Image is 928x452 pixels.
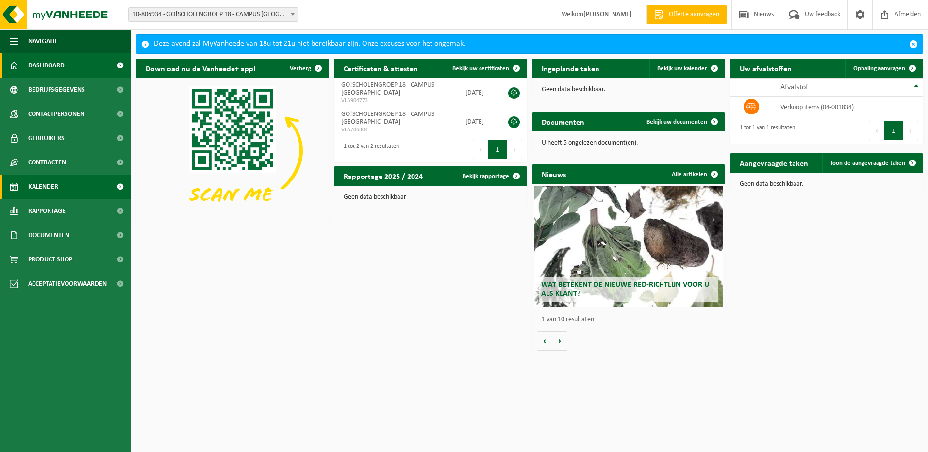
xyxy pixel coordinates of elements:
[28,150,66,175] span: Contracten
[780,83,808,91] span: Afvalstof
[845,59,922,78] a: Ophaling aanvragen
[664,164,724,184] a: Alle artikelen
[344,194,517,201] p: Geen data beschikbaar
[455,166,526,186] a: Bekijk rapportage
[28,175,58,199] span: Kalender
[649,59,724,78] a: Bekijk uw kalender
[869,121,884,140] button: Previous
[773,97,923,117] td: verkoop items (04-001834)
[334,59,428,78] h2: Certificaten & attesten
[28,78,85,102] span: Bedrijfsgegevens
[537,331,552,351] button: Vorige
[646,119,707,125] span: Bekijk uw documenten
[853,65,905,72] span: Ophaling aanvragen
[541,281,709,298] span: Wat betekent de nieuwe RED-richtlijn voor u als klant?
[830,160,905,166] span: Toon de aangevraagde taken
[341,126,450,134] span: VLA706304
[282,59,328,78] button: Verberg
[458,78,498,107] td: [DATE]
[473,140,488,159] button: Previous
[507,140,522,159] button: Next
[28,53,65,78] span: Dashboard
[28,272,107,296] span: Acceptatievoorwaarden
[740,181,913,188] p: Geen data beschikbaar.
[532,112,594,131] h2: Documenten
[28,199,66,223] span: Rapportage
[445,59,526,78] a: Bekijk uw certificaten
[290,65,311,72] span: Verberg
[639,112,724,131] a: Bekijk uw documenten
[28,102,84,126] span: Contactpersonen
[341,111,434,126] span: GO!SCHOLENGROEP 18 - CAMPUS [GEOGRAPHIC_DATA]
[136,78,329,223] img: Download de VHEPlus App
[542,86,715,93] p: Geen data beschikbaar.
[154,35,904,53] div: Deze avond zal MyVanheede van 18u tot 21u niet bereikbaar zijn. Onze excuses voor het ongemak.
[646,5,727,24] a: Offerte aanvragen
[28,247,72,272] span: Product Shop
[128,7,298,22] span: 10-806934 - GO!SCHOLENGROEP 18 - CAMPUS HAMME - HAMME
[730,59,801,78] h2: Uw afvalstoffen
[28,29,58,53] span: Navigatie
[534,186,723,307] a: Wat betekent de nieuwe RED-richtlijn voor u als klant?
[452,65,509,72] span: Bekijk uw certificaten
[136,59,265,78] h2: Download nu de Vanheede+ app!
[822,153,922,173] a: Toon de aangevraagde taken
[730,153,818,172] h2: Aangevraagde taken
[339,139,399,160] div: 1 tot 2 van 2 resultaten
[334,166,432,185] h2: Rapportage 2025 / 2024
[28,223,69,247] span: Documenten
[735,120,795,141] div: 1 tot 1 van 1 resultaten
[532,59,609,78] h2: Ingeplande taken
[552,331,567,351] button: Volgende
[458,107,498,136] td: [DATE]
[903,121,918,140] button: Next
[542,316,720,323] p: 1 van 10 resultaten
[542,140,715,146] p: U heeft 5 ongelezen document(en).
[28,126,65,150] span: Gebruikers
[666,10,722,19] span: Offerte aanvragen
[341,97,450,105] span: VLA904773
[657,65,707,72] span: Bekijk uw kalender
[488,140,507,159] button: 1
[884,121,903,140] button: 1
[341,81,434,97] span: GO!SCHOLENGROEP 18 - CAMPUS [GEOGRAPHIC_DATA]
[583,11,632,18] strong: [PERSON_NAME]
[532,164,576,183] h2: Nieuws
[129,8,298,21] span: 10-806934 - GO!SCHOLENGROEP 18 - CAMPUS HAMME - HAMME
